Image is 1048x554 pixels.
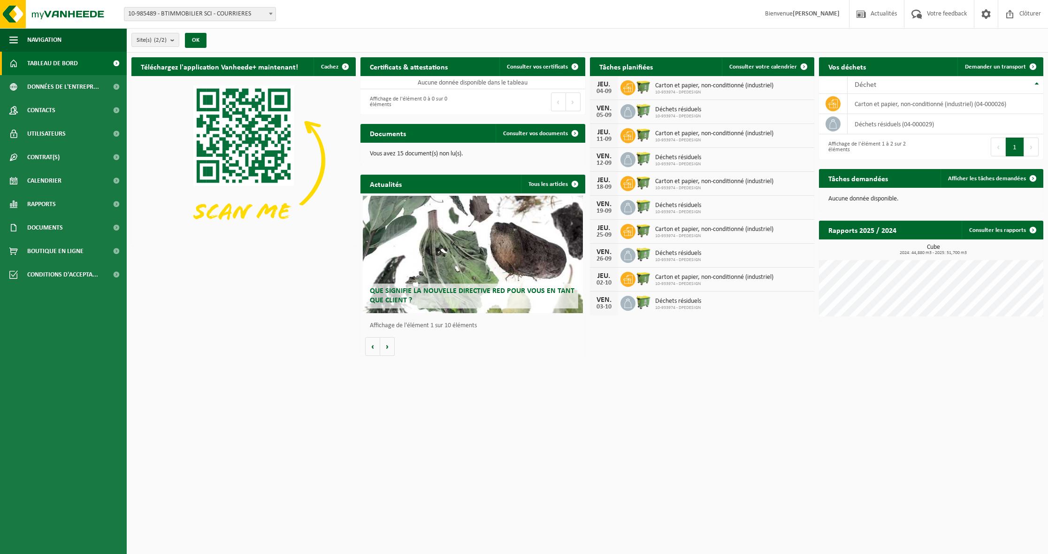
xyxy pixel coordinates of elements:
span: Utilisateurs [27,122,66,146]
span: Déchets résiduels [655,250,701,257]
a: Demander un transport [957,57,1042,76]
img: WB-1100-HPE-GN-50 [635,223,651,239]
span: Documents [27,216,63,239]
td: Aucune donnée disponible dans le tableau [360,76,585,89]
span: Demander un transport [965,64,1026,70]
div: 26-09 [595,256,613,262]
span: Déchets résiduels [655,154,701,162]
button: Volgende [380,337,395,356]
span: Site(s) [137,33,167,47]
div: JEU. [595,272,613,280]
button: Cachez [314,57,355,76]
div: 02-10 [595,280,613,286]
div: JEU. [595,177,613,184]
img: WB-0660-HPE-GN-50 [635,199,651,215]
span: 10-933974 - DPEDESIGN [655,114,701,119]
a: Tous les articles [521,175,584,193]
span: 10-933974 - DPEDESIGN [655,185,773,191]
div: VEN. [595,296,613,304]
span: Carton et papier, non-conditionné (industriel) [655,82,773,90]
h2: Tâches demandées [819,169,897,187]
h3: Cube [824,244,1043,255]
span: Boutique en ligne [27,239,84,263]
span: Contacts [27,99,55,122]
div: 11-09 [595,136,613,143]
img: WB-0660-HPE-GN-50 [635,103,651,119]
img: WB-1100-HPE-GN-50 [635,79,651,95]
img: WB-0660-HPE-GN-50 [635,246,651,262]
span: Carton et papier, non-conditionné (industriel) [655,178,773,185]
img: WB-0660-HPE-GN-50 [635,151,651,167]
span: Données de l'entrepr... [27,75,99,99]
span: Tableau de bord [27,52,78,75]
div: VEN. [595,200,613,208]
button: Previous [991,138,1006,156]
span: Calendrier [27,169,61,192]
span: 10-933974 - DPEDESIGN [655,305,701,311]
span: Contrat(s) [27,146,60,169]
div: Affichage de l'élément 1 à 2 sur 2 éléments [824,137,926,157]
span: Navigation [27,28,61,52]
td: déchets résiduels (04-000029) [848,114,1043,134]
td: carton et papier, non-conditionné (industriel) (04-000026) [848,94,1043,114]
button: OK [185,33,207,48]
span: Que signifie la nouvelle directive RED pour vous en tant que client ? [370,287,574,304]
span: 10-933974 - DPEDESIGN [655,162,701,167]
button: Vorige [365,337,380,356]
div: 12-09 [595,160,613,167]
button: Next [1024,138,1039,156]
img: WB-1100-HPE-GN-50 [635,127,651,143]
div: 03-10 [595,304,613,310]
span: 10-933974 - DPEDESIGN [655,233,773,239]
span: Déchets résiduels [655,106,701,114]
span: Consulter vos certificats [507,64,568,70]
div: 25-09 [595,232,613,239]
h2: Vos déchets [819,57,875,76]
span: Déchet [855,81,876,89]
div: 05-09 [595,112,613,119]
span: Carton et papier, non-conditionné (industriel) [655,226,773,233]
h2: Rapports 2025 / 2024 [819,221,906,239]
div: 19-09 [595,208,613,215]
span: 10-933974 - DPEDESIGN [655,90,773,95]
span: Déchets résiduels [655,298,701,305]
a: Afficher les tâches demandées [941,169,1042,188]
img: WB-1100-HPE-GN-50 [635,175,651,191]
p: Affichage de l'élément 1 sur 10 éléments [370,323,580,329]
span: Carton et papier, non-conditionné (industriel) [655,274,773,281]
a: Que signifie la nouvelle directive RED pour vous en tant que client ? [363,196,583,313]
span: 10-933974 - DPEDESIGN [655,257,701,263]
div: VEN. [595,105,613,112]
button: Next [566,92,581,111]
a: Consulter vos documents [496,124,584,143]
div: Affichage de l'élément 0 à 0 sur 0 éléments [365,92,468,112]
button: 1 [1006,138,1024,156]
div: 18-09 [595,184,613,191]
span: 10-985489 - BTIMMOBILIER SCI - COURRIERES [124,8,275,21]
span: Afficher les tâches demandées [948,176,1026,182]
span: Consulter votre calendrier [729,64,797,70]
span: Conditions d'accepta... [27,263,98,286]
span: 10-933974 - DPEDESIGN [655,138,773,143]
span: Cachez [321,64,338,70]
img: WB-1100-HPE-GN-50 [635,270,651,286]
p: Aucune donnée disponible. [828,196,1034,202]
div: VEN. [595,248,613,256]
a: Consulter vos certificats [499,57,584,76]
div: 04-09 [595,88,613,95]
a: Consulter votre calendrier [722,57,813,76]
div: JEU. [595,224,613,232]
div: VEN. [595,153,613,160]
span: 2024: 44,880 m3 - 2025: 51,700 m3 [824,251,1043,255]
span: Rapports [27,192,56,216]
h2: Téléchargez l'application Vanheede+ maintenant! [131,57,307,76]
img: WB-0660-HPE-GN-50 [635,294,651,310]
span: Carton et papier, non-conditionné (industriel) [655,130,773,138]
h2: Documents [360,124,415,142]
div: JEU. [595,81,613,88]
p: Vous avez 15 document(s) non lu(s). [370,151,575,157]
span: Consulter vos documents [503,131,568,137]
span: 10-933974 - DPEDESIGN [655,281,773,287]
button: Site(s)(2/2) [131,33,179,47]
div: JEU. [595,129,613,136]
